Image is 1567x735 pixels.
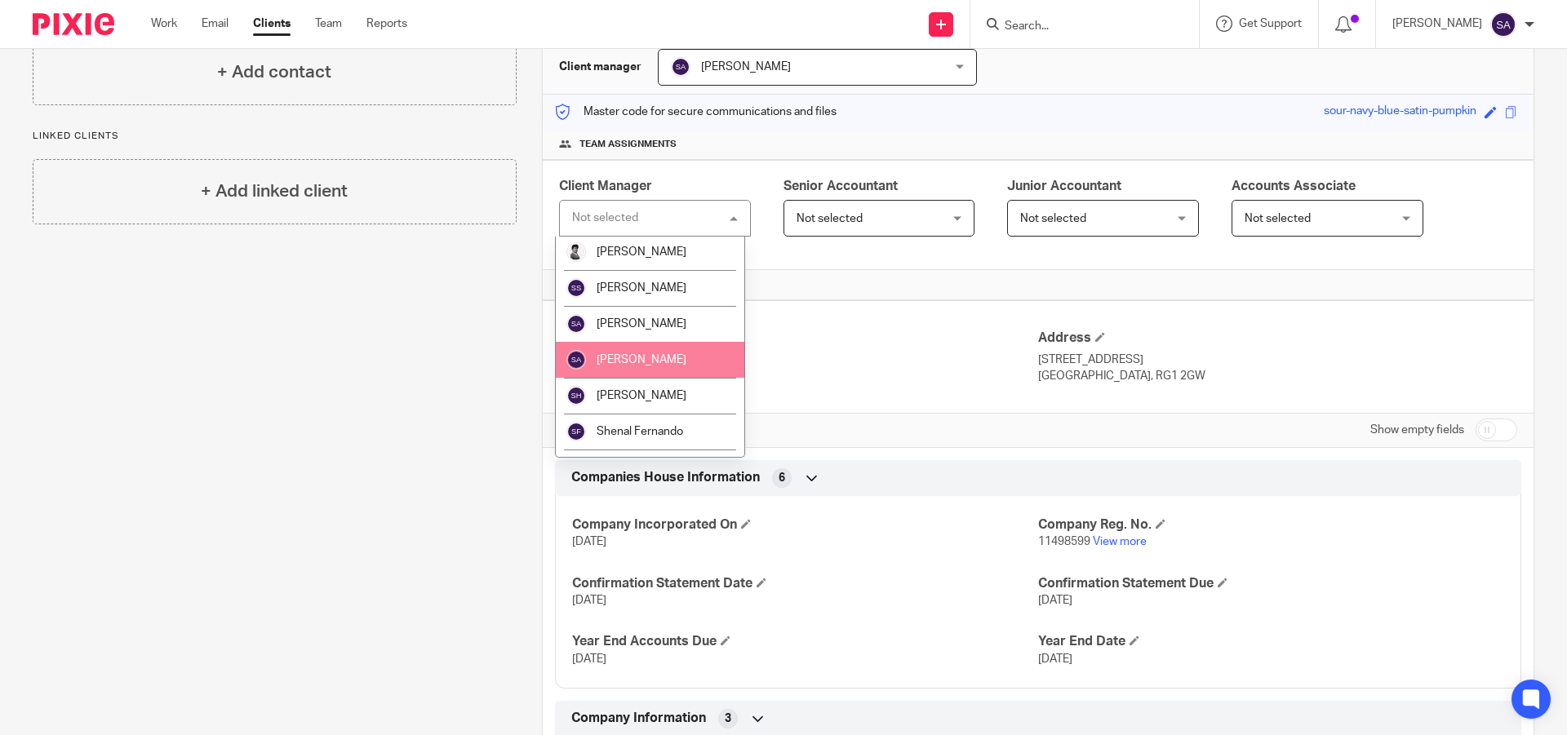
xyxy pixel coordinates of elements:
[566,386,586,405] img: svg%3E
[1490,11,1516,38] img: svg%3E
[572,653,606,665] span: [DATE]
[366,15,407,32] a: Reports
[217,60,331,85] h4: + Add contact
[559,352,1038,368] p: Limited company
[1324,103,1476,122] div: sour-navy-blue-satin-pumpkin
[701,61,791,73] span: [PERSON_NAME]
[559,59,641,75] h3: Client manager
[1038,352,1517,368] p: [STREET_ADDRESS]
[797,213,863,224] span: Not selected
[597,390,686,401] span: [PERSON_NAME]
[1392,15,1482,32] p: [PERSON_NAME]
[1038,653,1072,665] span: [DATE]
[559,179,652,193] span: Client Manager
[1007,179,1121,193] span: Junior Accountant
[725,711,731,727] span: 3
[566,350,586,370] img: svg%3E
[566,422,586,441] img: svg%3E
[559,424,1038,437] h4: CUSTOM FIELDS
[572,575,1038,592] h4: Confirmation Statement Date
[201,179,348,204] h4: + Add linked client
[572,633,1038,650] h4: Year End Accounts Due
[33,13,114,35] img: Pixie
[783,179,898,193] span: Senior Accountant
[597,246,686,258] span: [PERSON_NAME]
[1038,516,1504,534] h4: Company Reg. No.
[1093,536,1147,547] a: View more
[572,536,606,547] span: [DATE]
[1038,330,1517,347] h4: Address
[579,138,677,151] span: Team assignments
[151,15,177,32] a: Work
[1003,20,1150,34] input: Search
[1020,213,1086,224] span: Not selected
[315,15,342,32] a: Team
[555,104,837,120] p: Master code for secure communications and files
[202,15,229,32] a: Email
[572,212,638,224] div: Not selected
[566,242,586,262] img: 1646267052194.jpg
[597,354,686,365] span: [PERSON_NAME]
[1038,595,1072,606] span: [DATE]
[597,318,686,330] span: [PERSON_NAME]
[1038,633,1504,650] h4: Year End Date
[559,330,1038,347] h4: Client type
[33,130,517,143] p: Linked clients
[597,426,683,437] span: Shenal Fernando
[1370,422,1464,438] label: Show empty fields
[1038,368,1517,384] p: [GEOGRAPHIC_DATA], RG1 2GW
[779,470,785,486] span: 6
[253,15,291,32] a: Clients
[597,282,686,294] span: [PERSON_NAME]
[1232,179,1356,193] span: Accounts Associate
[1038,536,1090,547] span: 11498599
[571,710,706,727] span: Company Information
[566,314,586,334] img: svg%3E
[572,595,606,606] span: [DATE]
[572,516,1038,534] h4: Company Incorporated On
[571,469,760,486] span: Companies House Information
[1038,575,1504,592] h4: Confirmation Statement Due
[1245,213,1311,224] span: Not selected
[1239,18,1302,29] span: Get Support
[566,278,586,298] img: svg%3E
[671,57,690,77] img: svg%3E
